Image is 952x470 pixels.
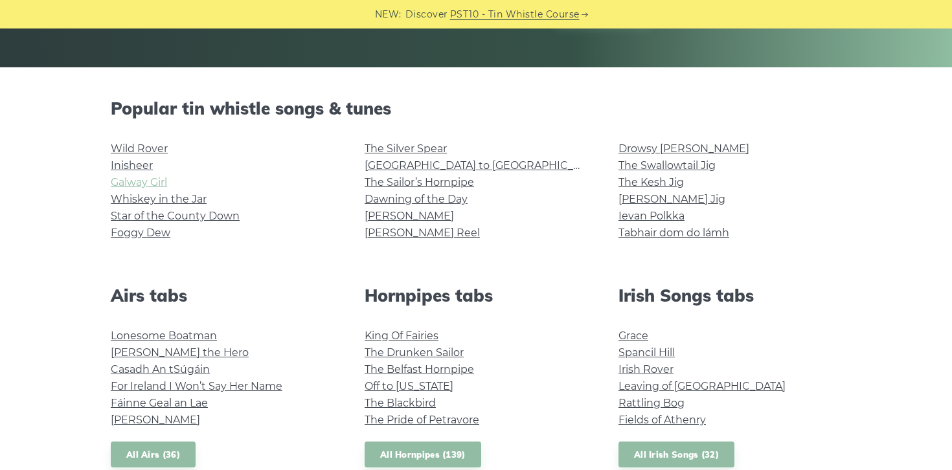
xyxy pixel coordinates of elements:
[365,210,454,222] a: [PERSON_NAME]
[365,397,436,409] a: The Blackbird
[111,285,334,306] h2: Airs tabs
[111,210,240,222] a: Star of the County Down
[365,442,481,468] a: All Hornpipes (139)
[111,176,167,188] a: Galway Girl
[618,414,706,426] a: Fields of Athenry
[111,346,249,359] a: [PERSON_NAME] the Hero
[111,414,200,426] a: [PERSON_NAME]
[618,210,685,222] a: Ievan Polkka
[365,285,587,306] h2: Hornpipes tabs
[365,414,479,426] a: The Pride of Petravore
[365,346,464,359] a: The Drunken Sailor
[365,193,468,205] a: Dawning of the Day
[111,380,282,392] a: For Ireland I Won’t Say Her Name
[365,159,604,172] a: [GEOGRAPHIC_DATA] to [GEOGRAPHIC_DATA]
[365,227,480,239] a: [PERSON_NAME] Reel
[111,227,170,239] a: Foggy Dew
[111,98,841,118] h2: Popular tin whistle songs & tunes
[365,380,453,392] a: Off to [US_STATE]
[618,227,729,239] a: Tabhair dom do lámh
[111,142,168,155] a: Wild Rover
[375,7,402,22] span: NEW:
[111,397,208,409] a: Fáinne Geal an Lae
[618,346,675,359] a: Spancil Hill
[365,330,438,342] a: King Of Fairies
[618,142,749,155] a: Drowsy [PERSON_NAME]
[618,330,648,342] a: Grace
[405,7,448,22] span: Discover
[618,193,725,205] a: [PERSON_NAME] Jig
[618,380,786,392] a: Leaving of [GEOGRAPHIC_DATA]
[111,363,210,375] a: Casadh An tSúgáin
[618,363,674,375] a: Irish Rover
[365,363,474,375] a: The Belfast Hornpipe
[618,176,684,188] a: The Kesh Jig
[365,176,474,188] a: The Sailor’s Hornpipe
[618,285,841,306] h2: Irish Songs tabs
[618,397,685,409] a: Rattling Bog
[450,7,580,22] a: PST10 - Tin Whistle Course
[111,159,153,172] a: Inisheer
[111,442,196,468] a: All Airs (36)
[111,193,207,205] a: Whiskey in the Jar
[618,159,716,172] a: The Swallowtail Jig
[365,142,447,155] a: The Silver Spear
[111,330,217,342] a: Lonesome Boatman
[618,442,734,468] a: All Irish Songs (32)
